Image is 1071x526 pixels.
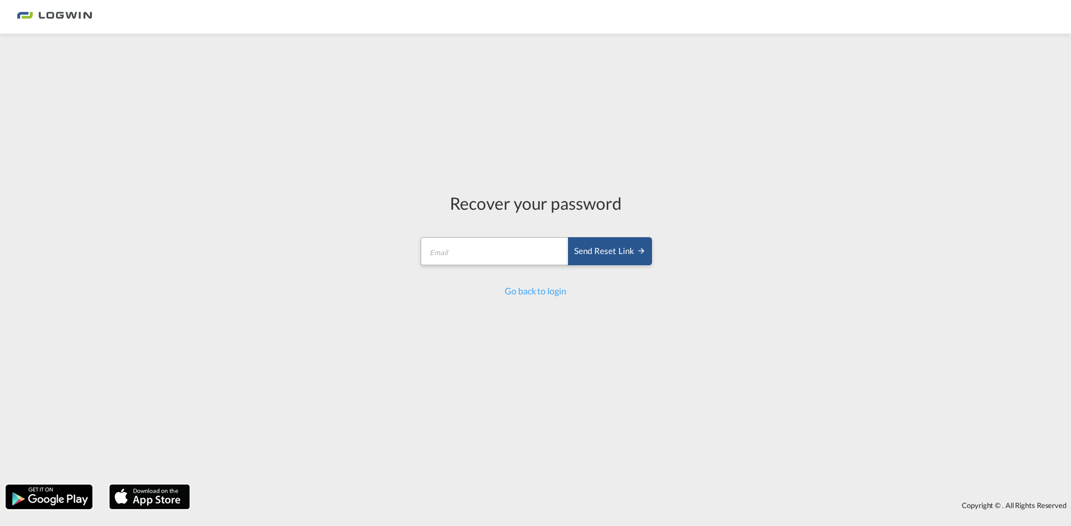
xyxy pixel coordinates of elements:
[574,245,646,258] div: Send reset link
[195,496,1071,515] div: Copyright © . All Rights Reserved
[568,237,652,265] button: SEND RESET LINK
[17,4,92,30] img: bc73a0e0d8c111efacd525e4c8ad7d32.png
[108,483,191,510] img: apple.png
[421,237,569,265] input: Email
[419,191,652,215] div: Recover your password
[4,483,94,510] img: google.png
[505,285,566,296] a: Go back to login
[637,246,646,255] md-icon: icon-arrow-right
